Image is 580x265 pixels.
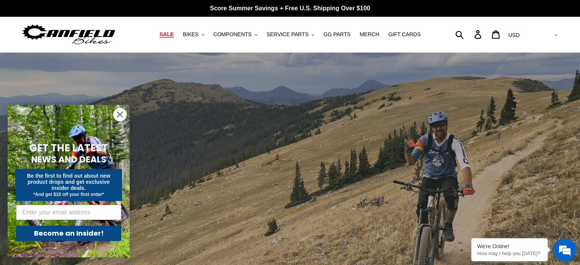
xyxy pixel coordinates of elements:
span: Be the first to find out about new product drops and get exclusive insider deals. [27,173,111,191]
button: BIKES [179,29,208,40]
button: COMPONENTS [210,29,261,40]
p: How may I help you today? [477,251,542,256]
span: NEWS AND DEALS [31,153,106,165]
a: SALE [156,29,177,40]
img: Canfield Bikes [21,22,116,47]
span: GIFT CARDS [388,31,421,38]
a: GIFT CARDS [384,29,424,40]
a: GG PARTS [320,29,354,40]
span: SERVICE PARTS [267,31,308,38]
input: Enter your email address [16,205,121,220]
span: SALE [159,31,174,38]
a: MERCH [356,29,383,40]
button: SERVICE PARTS [263,29,318,40]
span: GG PARTS [323,31,350,38]
span: GET THE LATEST [29,141,108,155]
div: We're Online! [477,243,542,249]
input: Search [460,26,479,43]
span: *And get $10 off your first order* [33,192,104,197]
button: Become an Insider! [16,226,121,241]
button: Close dialog [113,108,127,121]
span: MERCH [360,31,379,38]
span: BIKES [183,31,198,38]
span: COMPONENTS [214,31,252,38]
